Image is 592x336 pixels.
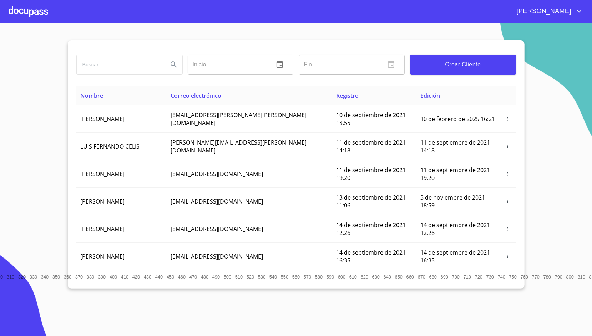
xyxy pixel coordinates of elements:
button: 340 [39,271,51,283]
span: 750 [509,274,517,280]
span: 680 [429,274,437,280]
span: 710 [464,274,471,280]
span: 570 [304,274,311,280]
button: 310 [5,271,16,283]
button: 630 [370,271,382,283]
button: 560 [290,271,302,283]
span: 440 [155,274,163,280]
span: 10 de febrero de 2025 16:21 [420,115,495,123]
span: [PERSON_NAME] [81,197,125,205]
span: 590 [327,274,334,280]
span: [PERSON_NAME][EMAIL_ADDRESS][PERSON_NAME][DOMAIN_NAME] [171,139,307,154]
span: 10 de septiembre de 2021 18:55 [336,111,406,127]
span: 410 [121,274,128,280]
span: 810 [578,274,585,280]
span: 360 [64,274,71,280]
span: LUIS FERNANDO CELIS [81,142,140,150]
span: 640 [384,274,391,280]
button: 570 [302,271,313,283]
span: [EMAIL_ADDRESS][DOMAIN_NAME] [171,225,263,233]
button: 690 [439,271,450,283]
span: [EMAIL_ADDRESS][PERSON_NAME][PERSON_NAME][DOMAIN_NAME] [171,111,307,127]
button: 670 [416,271,427,283]
span: 650 [395,274,403,280]
span: 730 [486,274,494,280]
button: 770 [530,271,542,283]
span: 550 [281,274,288,280]
span: 340 [41,274,49,280]
span: 14 de septiembre de 2021 12:26 [420,221,490,237]
span: 490 [212,274,220,280]
button: 400 [108,271,119,283]
span: 800 [566,274,574,280]
span: 740 [498,274,505,280]
button: 330 [28,271,39,283]
span: 580 [315,274,323,280]
button: 530 [256,271,268,283]
button: 500 [222,271,233,283]
span: 770 [532,274,540,280]
span: 330 [30,274,37,280]
span: [PERSON_NAME] [511,6,575,17]
button: Crear Cliente [410,55,516,75]
span: Nombre [81,92,103,100]
button: 760 [519,271,530,283]
span: 480 [201,274,208,280]
span: 13 de septiembre de 2021 11:06 [336,194,406,209]
button: 790 [553,271,565,283]
span: [EMAIL_ADDRESS][DOMAIN_NAME] [171,170,263,178]
span: 470 [189,274,197,280]
button: 380 [85,271,96,283]
button: 320 [16,271,28,283]
span: 11 de septiembre de 2021 19:20 [336,166,406,182]
button: 710 [462,271,473,283]
button: 720 [473,271,485,283]
button: 650 [393,271,405,283]
button: 600 [336,271,348,283]
button: 700 [450,271,462,283]
span: 3 de noviembre de 2021 18:59 [420,194,485,209]
span: 500 [224,274,231,280]
button: 610 [348,271,359,283]
span: 390 [98,274,106,280]
span: 600 [338,274,345,280]
span: 510 [235,274,243,280]
button: 750 [507,271,519,283]
button: 540 [268,271,279,283]
button: 640 [382,271,393,283]
span: 11 de septiembre de 2021 14:18 [336,139,406,154]
button: 440 [153,271,165,283]
span: 430 [144,274,151,280]
button: 350 [51,271,62,283]
button: 430 [142,271,153,283]
button: 680 [427,271,439,283]
span: 620 [361,274,368,280]
span: 780 [543,274,551,280]
span: 720 [475,274,482,280]
span: 14 de septiembre de 2021 16:35 [336,249,406,264]
span: Crear Cliente [416,60,510,70]
button: 520 [245,271,256,283]
span: 350 [52,274,60,280]
span: 14 de septiembre de 2021 12:26 [336,221,406,237]
button: 730 [485,271,496,283]
span: 530 [258,274,265,280]
button: 780 [542,271,553,283]
button: 800 [565,271,576,283]
span: Registro [336,92,359,100]
button: Search [165,56,182,73]
span: 380 [87,274,94,280]
span: [PERSON_NAME] [81,115,125,123]
button: 450 [165,271,176,283]
span: 310 [7,274,14,280]
button: 410 [119,271,131,283]
span: Correo electrónico [171,92,221,100]
span: 540 [269,274,277,280]
span: 450 [167,274,174,280]
span: 700 [452,274,460,280]
span: 660 [406,274,414,280]
span: [EMAIL_ADDRESS][DOMAIN_NAME] [171,252,263,260]
span: 560 [292,274,300,280]
button: 740 [496,271,507,283]
button: account of current user [511,6,583,17]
